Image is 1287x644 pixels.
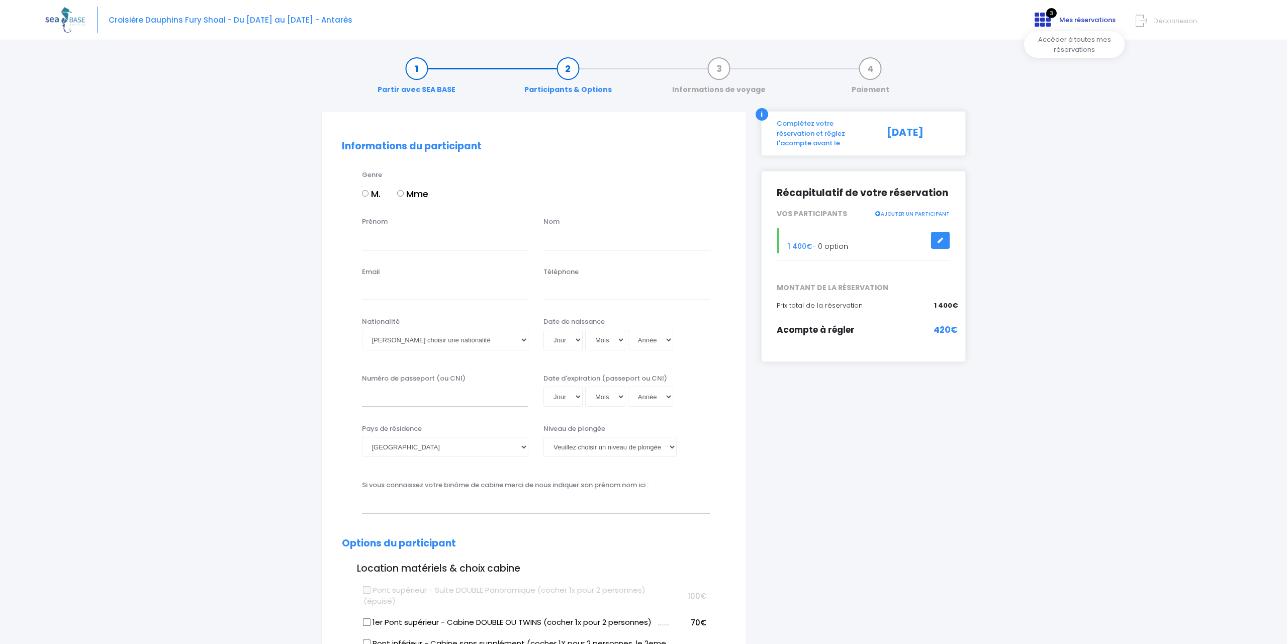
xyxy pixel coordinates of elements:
[1153,16,1197,26] span: Déconnexion
[362,190,369,197] input: M.
[362,618,371,626] input: 1er Pont supérieur - Cabine DOUBLE OU TWINS (cocher 1x pour 2 personnes)
[934,324,958,337] span: 420€
[109,15,352,25] span: Croisière Dauphins Fury Shoal - Du [DATE] au [DATE] - Antarès
[769,119,879,148] div: Complétez votre réservation et réglez l'acompte avant le
[879,119,958,148] div: [DATE]
[397,190,404,197] input: Mme
[362,187,381,201] label: M.
[362,424,422,434] label: Pays de résidence
[362,374,466,384] label: Numéro de passeport (ou CNI)
[667,63,771,95] a: Informations de voyage
[373,63,461,95] a: Partir avec SEA BASE
[363,585,669,607] label: Pont supérieur - Suite DOUBLE Panoramique (cocher 1x pour 2 personnes) (épuisé)
[543,317,605,327] label: Date de naissance
[1024,31,1125,58] div: Accéder à toutes mes réservations
[362,317,400,327] label: Nationalité
[362,480,649,490] label: Si vous connaissez votre binôme de cabine merci de nous indiquer son prénom nom ici :
[1059,15,1116,25] span: Mes réservations
[777,301,863,310] span: Prix total de la réservation
[1027,19,1122,28] a: 3 Mes réservations
[342,141,725,152] h2: Informations du participant
[777,187,951,199] h2: Récapitulatif de votre réservation
[691,617,706,628] span: 70€
[769,228,958,253] div: - 0 option
[362,586,371,594] input: Pont supérieur - Suite DOUBLE Panoramique (cocher 1x pour 2 personnes) (épuisé)
[397,187,428,201] label: Mme
[543,267,579,277] label: Téléphone
[342,538,725,549] h2: Options du participant
[362,170,382,180] label: Genre
[543,424,605,434] label: Niveau de plongée
[543,217,560,227] label: Nom
[777,324,855,336] span: Acompte à régler
[769,283,958,293] span: MONTANT DE LA RÉSERVATION
[543,374,667,384] label: Date d'expiration (passeport ou CNI)
[362,267,380,277] label: Email
[788,241,812,251] span: 1 400€
[756,108,768,121] div: i
[362,217,388,227] label: Prénom
[342,563,725,575] h3: Location matériels & choix cabine
[875,209,950,218] a: AJOUTER UN PARTICIPANT
[769,209,958,219] div: VOS PARTICIPANTS
[688,591,706,601] span: 100€
[519,63,617,95] a: Participants & Options
[363,617,652,628] label: 1er Pont supérieur - Cabine DOUBLE OU TWINS (cocher 1x pour 2 personnes)
[934,301,958,311] span: 1 400€
[847,63,894,95] a: Paiement
[1046,8,1057,18] span: 3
